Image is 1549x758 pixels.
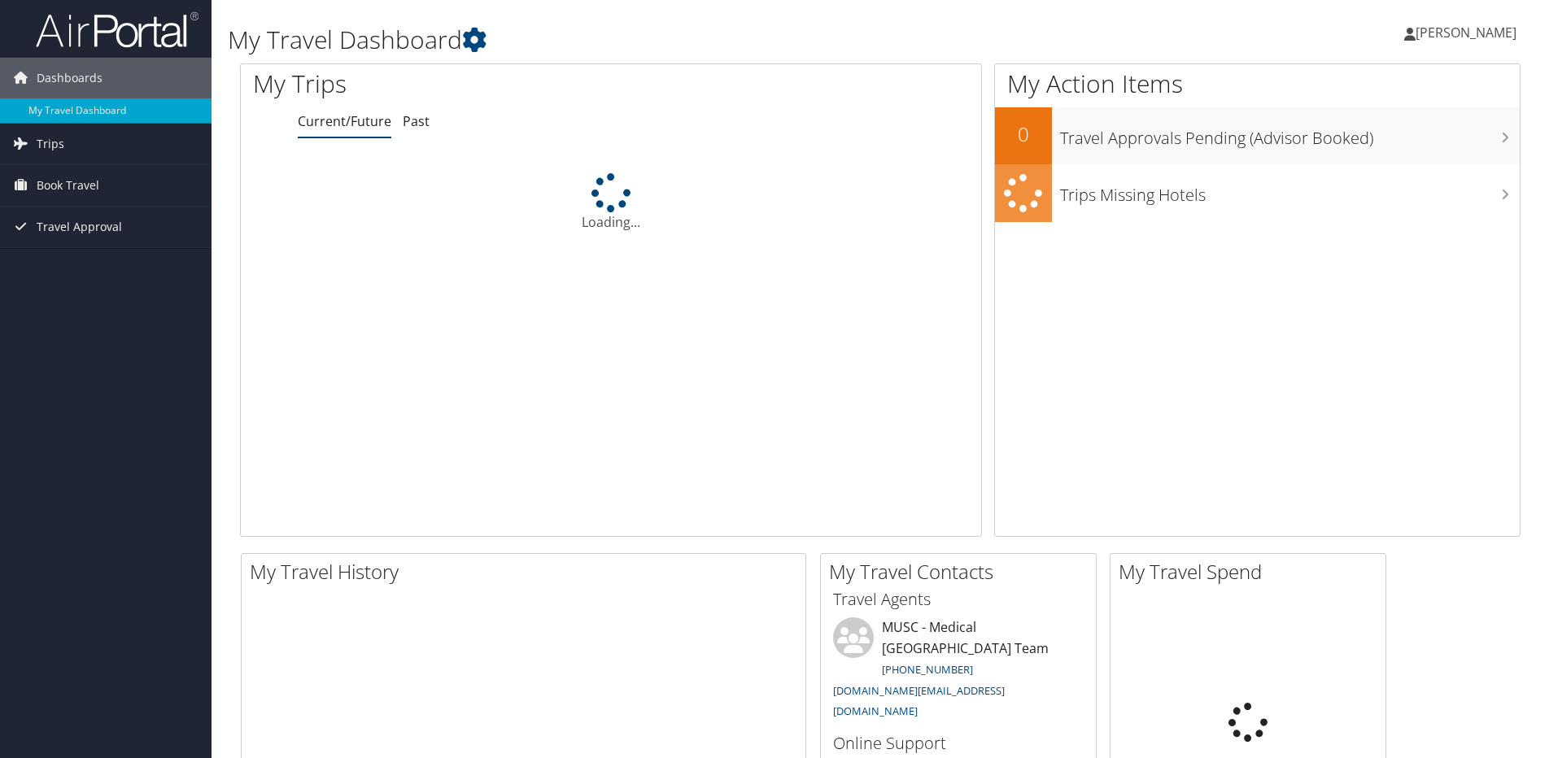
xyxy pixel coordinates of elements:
[403,112,430,130] a: Past
[995,164,1520,222] a: Trips Missing Hotels
[1416,24,1516,41] span: [PERSON_NAME]
[228,23,1097,57] h1: My Travel Dashboard
[833,732,1084,755] h3: Online Support
[37,207,122,247] span: Travel Approval
[250,558,805,586] h2: My Travel History
[995,67,1520,101] h1: My Action Items
[37,165,99,206] span: Book Travel
[882,662,973,677] a: [PHONE_NUMBER]
[241,173,981,232] div: Loading...
[995,120,1052,148] h2: 0
[1060,176,1520,207] h3: Trips Missing Hotels
[1119,558,1385,586] h2: My Travel Spend
[833,588,1084,611] h3: Travel Agents
[1404,8,1533,57] a: [PERSON_NAME]
[298,112,391,130] a: Current/Future
[829,558,1096,586] h2: My Travel Contacts
[825,617,1092,725] li: MUSC - Medical [GEOGRAPHIC_DATA] Team
[37,58,103,98] span: Dashboards
[833,683,1005,719] a: [DOMAIN_NAME][EMAIL_ADDRESS][DOMAIN_NAME]
[36,11,199,49] img: airportal-logo.png
[253,67,661,101] h1: My Trips
[995,107,1520,164] a: 0Travel Approvals Pending (Advisor Booked)
[1060,119,1520,150] h3: Travel Approvals Pending (Advisor Booked)
[37,124,64,164] span: Trips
